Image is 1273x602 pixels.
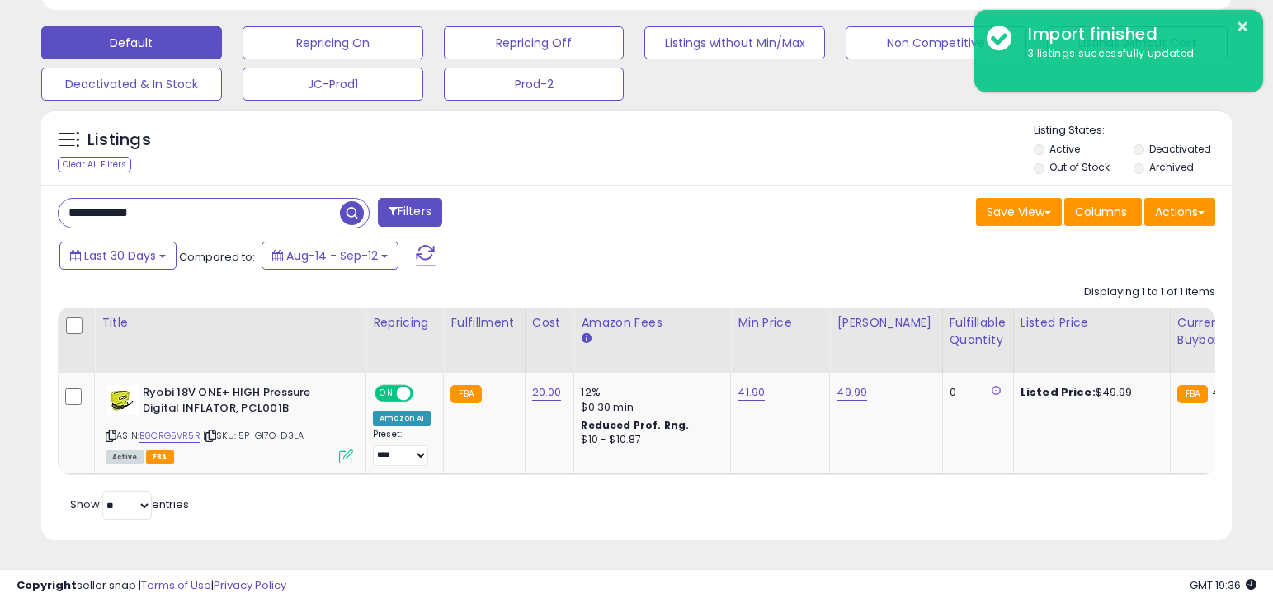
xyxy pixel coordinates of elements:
span: 43.9 [1212,384,1236,400]
button: Aug-14 - Sep-12 [262,242,398,270]
b: Ryobi 18V ONE+ HIGH Pressure Digital INFLATOR, PCL001B [143,385,343,420]
button: Filters [378,198,442,227]
label: Archived [1149,160,1194,174]
a: Privacy Policy [214,577,286,593]
button: Repricing Off [444,26,625,59]
label: Deactivated [1149,142,1211,156]
a: B0CRG5VR5R [139,429,200,443]
div: Fulfillment [450,314,517,332]
button: Listings without Min/Max [644,26,825,59]
b: Reduced Prof. Rng. [581,418,689,432]
label: Out of Stock [1049,160,1110,174]
img: 31XIcD3rO7L._SL40_.jpg [106,385,139,415]
div: Amazon Fees [581,314,724,332]
small: Amazon Fees. [581,332,591,346]
button: Last 30 Days [59,242,177,270]
div: ASIN: [106,385,353,462]
a: 20.00 [532,384,562,401]
button: Save View [976,198,1062,226]
div: Min Price [738,314,823,332]
span: All listings currently available for purchase on Amazon [106,450,144,464]
a: Terms of Use [141,577,211,593]
small: FBA [1177,385,1208,403]
b: Listed Price: [1021,384,1096,400]
div: [PERSON_NAME] [837,314,935,332]
button: Prod-2 [444,68,625,101]
small: FBA [450,385,481,403]
span: Show: entries [70,496,189,512]
div: Title [101,314,359,332]
div: Fulfillable Quantity [950,314,1007,349]
span: Last 30 Days [84,247,156,264]
button: × [1236,16,1249,37]
span: Columns [1075,204,1127,220]
a: 49.99 [837,384,867,401]
span: Compared to: [179,249,255,265]
div: Displaying 1 to 1 of 1 items [1084,285,1215,300]
div: seller snap | | [17,578,286,594]
div: Clear All Filters [58,157,131,172]
button: JC-Prod1 [243,68,423,101]
div: 12% [581,385,718,400]
div: Import finished [1016,22,1251,46]
a: 41.90 [738,384,765,401]
div: Preset: [373,429,431,466]
button: Non Competitive [846,26,1026,59]
div: Amazon AI [373,411,431,426]
button: Deactivated & In Stock [41,68,222,101]
div: Cost [532,314,568,332]
span: Aug-14 - Sep-12 [286,247,378,264]
span: ON [376,387,397,401]
strong: Copyright [17,577,77,593]
div: Listed Price [1021,314,1163,332]
button: Actions [1144,198,1215,226]
span: OFF [411,387,437,401]
label: Active [1049,142,1080,156]
p: Listing States: [1034,123,1232,139]
button: Columns [1064,198,1142,226]
div: $49.99 [1021,385,1157,400]
span: FBA [146,450,174,464]
div: Current Buybox Price [1177,314,1262,349]
div: Repricing [373,314,436,332]
h5: Listings [87,129,151,152]
div: $0.30 min [581,400,718,415]
span: 2025-10-14 19:36 GMT [1190,577,1256,593]
div: 0 [950,385,1001,400]
button: Repricing On [243,26,423,59]
div: $10 - $10.87 [581,433,718,447]
div: 3 listings successfully updated. [1016,46,1251,62]
span: | SKU: 5P-G17O-D3LA [203,429,304,442]
button: Default [41,26,222,59]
